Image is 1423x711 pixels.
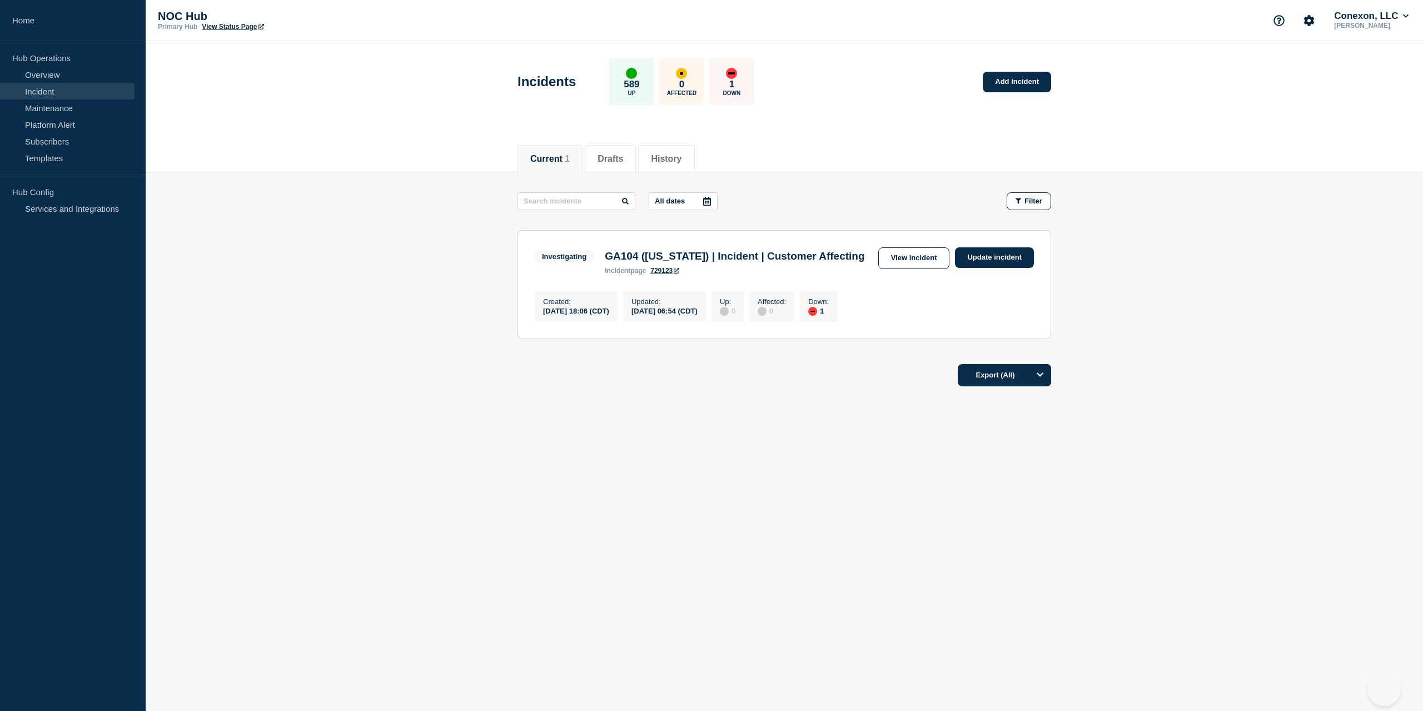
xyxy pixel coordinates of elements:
[679,79,684,90] p: 0
[518,74,576,90] h1: Incidents
[729,79,734,90] p: 1
[758,306,786,316] div: 0
[624,79,639,90] p: 589
[878,247,950,269] a: View incident
[758,307,767,316] div: disabled
[1332,11,1411,22] button: Conexon, LLC
[1367,673,1401,706] iframe: Help Scout Beacon - Open
[565,154,570,163] span: 1
[518,192,635,210] input: Search incidents
[650,267,679,275] a: 729123
[651,154,681,164] button: History
[1007,192,1051,210] button: Filter
[720,307,729,316] div: disabled
[667,90,696,96] p: Affected
[758,297,786,306] p: Affected :
[720,297,735,306] p: Up :
[655,197,685,205] p: All dates
[808,297,829,306] p: Down :
[605,267,646,275] p: page
[543,306,609,315] div: [DATE] 18:06 (CDT)
[158,10,380,23] p: NOC Hub
[626,68,637,79] div: up
[955,247,1034,268] a: Update incident
[1297,9,1321,32] button: Account settings
[726,68,737,79] div: down
[1332,22,1411,29] p: [PERSON_NAME]
[723,90,741,96] p: Down
[605,267,630,275] span: incident
[158,23,197,31] p: Primary Hub
[676,68,687,79] div: affected
[605,250,864,262] h3: GA104 ([US_STATE]) | Incident | Customer Affecting
[1024,197,1042,205] span: Filter
[598,154,623,164] button: Drafts
[1029,364,1051,386] button: Options
[808,306,829,316] div: 1
[958,364,1051,386] button: Export (All)
[530,154,570,164] button: Current 1
[808,307,817,316] div: down
[631,306,698,315] div: [DATE] 06:54 (CDT)
[649,192,718,210] button: All dates
[720,306,735,316] div: 0
[1267,9,1291,32] button: Support
[628,90,635,96] p: Up
[631,297,698,306] p: Updated :
[543,297,609,306] p: Created :
[202,23,263,31] a: View Status Page
[535,250,594,263] span: Investigating
[983,72,1051,92] a: Add incident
